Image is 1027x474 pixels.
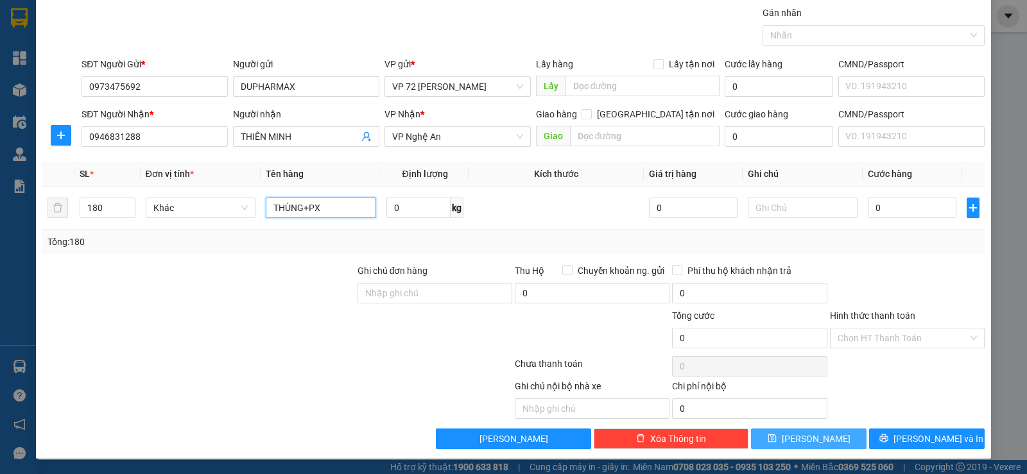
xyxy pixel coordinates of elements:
span: Xóa Thông tin [650,432,706,446]
span: Thu Hộ [515,266,544,276]
input: 0 [649,198,737,218]
div: SĐT Người Gửi [82,57,228,71]
span: Lấy [536,76,565,96]
button: deleteXóa Thông tin [594,428,748,449]
span: plus [51,130,71,140]
div: CMND/Passport [838,57,985,71]
div: SĐT Người Nhận [82,107,228,121]
span: Định lượng [402,169,447,179]
div: Chưa thanh toán [513,357,671,379]
span: Lấy tận nơi [664,57,720,71]
span: Cước hàng [868,169,912,179]
span: [GEOGRAPHIC_DATA] tận nơi [592,107,720,121]
span: printer [879,434,888,444]
input: Ghi Chú [748,198,858,218]
label: Hình thức thanh toán [830,310,915,321]
span: Tổng cước [672,310,714,321]
button: plus [51,125,71,146]
span: Giá trị hàng [649,169,696,179]
span: Giao [536,126,570,146]
div: Chi phí nội bộ [672,379,827,398]
span: Phí thu hộ khách nhận trả [682,264,797,278]
button: printer[PERSON_NAME] và In [869,428,985,449]
span: Tên hàng [266,169,304,179]
span: VP Nghệ An [392,127,523,146]
th: Ghi chú [743,162,863,187]
input: Ghi chú đơn hàng [358,283,512,303]
button: save[PERSON_NAME] [751,428,867,449]
span: Lấy hàng [536,59,573,69]
span: SL [80,169,90,179]
input: Dọc đường [565,76,720,96]
div: Người nhận [233,107,379,121]
div: Tổng: 180 [47,235,397,249]
button: [PERSON_NAME] [436,428,591,449]
input: Cước lấy hàng [725,76,833,97]
span: Đơn vị tính [146,169,194,179]
span: save [768,434,777,444]
input: Cước giao hàng [725,126,833,147]
span: delete [636,434,645,444]
button: delete [47,198,68,218]
div: Người gửi [233,57,379,71]
span: Kích thước [534,169,578,179]
span: plus [967,203,979,213]
span: user-add [361,131,372,142]
label: Ghi chú đơn hàng [358,266,428,276]
span: [PERSON_NAME] [782,432,850,446]
div: Ghi chú nội bộ nhà xe [515,379,669,398]
span: VP Nhận [384,109,420,119]
label: Cước lấy hàng [725,59,782,69]
span: Giao hàng [536,109,577,119]
input: Nhập ghi chú [515,398,669,419]
input: VD: Bàn, Ghế [266,198,376,218]
label: Cước giao hàng [725,109,788,119]
span: [PERSON_NAME] [479,432,548,446]
div: VP gửi [384,57,531,71]
span: Khác [153,198,248,217]
input: Dọc đường [570,126,720,146]
span: [PERSON_NAME] và In [893,432,983,446]
span: kg [451,198,463,218]
button: plus [967,198,980,218]
label: Gán nhãn [763,8,802,18]
span: VP 72 Phan Trọng Tuệ [392,77,523,96]
div: CMND/Passport [838,107,985,121]
span: Chuyển khoản ng. gửi [573,264,669,278]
